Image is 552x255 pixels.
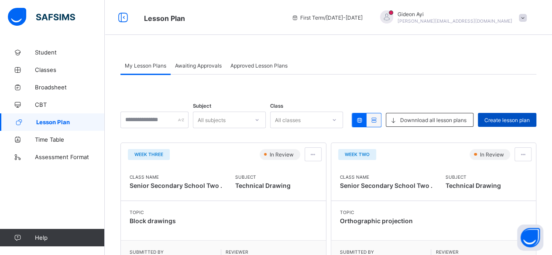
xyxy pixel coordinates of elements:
span: Technical Drawing [235,180,291,192]
span: Approved Lesson Plans [230,62,288,69]
span: Create lesson plan [484,117,530,123]
span: Broadsheet [35,84,105,91]
span: Senior Secondary School Two . [340,182,432,189]
span: Subject [193,103,211,109]
span: In Review [479,151,506,158]
span: WEEK TWO [345,152,370,157]
span: Classes [35,66,105,73]
span: My Lesson Plans [125,62,166,69]
span: Submitted By [340,249,431,255]
span: Class Name [130,174,222,180]
span: Topic [130,210,176,215]
span: Subject [446,174,501,180]
span: Orthographic projection [340,217,413,224]
span: Block drawings [130,217,176,224]
span: Downnload all lesson plans [400,117,466,123]
span: [PERSON_NAME][EMAIL_ADDRESS][DOMAIN_NAME] [398,18,512,24]
button: Open asap [517,224,543,251]
span: Gideon Ayi [398,11,512,17]
span: Lesson Plan [36,119,105,126]
span: Awaiting Approvals [175,62,222,69]
span: Senior Secondary School Two . [130,182,222,189]
span: Time Table [35,136,105,143]
div: All classes [275,112,301,128]
div: All subjects [198,112,226,128]
span: Lesson Plan [144,14,185,23]
span: session/term information [291,14,363,21]
span: Assessment Format [35,153,105,160]
span: Class Name [340,174,432,180]
span: Subject [235,174,291,180]
span: Submitted By [130,249,221,255]
span: CBT [35,101,105,108]
span: Class [270,103,283,109]
div: GideonAyi [371,10,531,25]
span: Topic [340,210,413,215]
span: Reviewer [435,249,527,255]
span: Student [35,49,105,56]
img: safsims [8,8,75,26]
span: Help [35,234,104,241]
span: WEEK THREE [134,152,163,157]
span: Technical Drawing [446,180,501,192]
span: In Review [269,151,296,158]
span: Reviewer [226,249,317,255]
